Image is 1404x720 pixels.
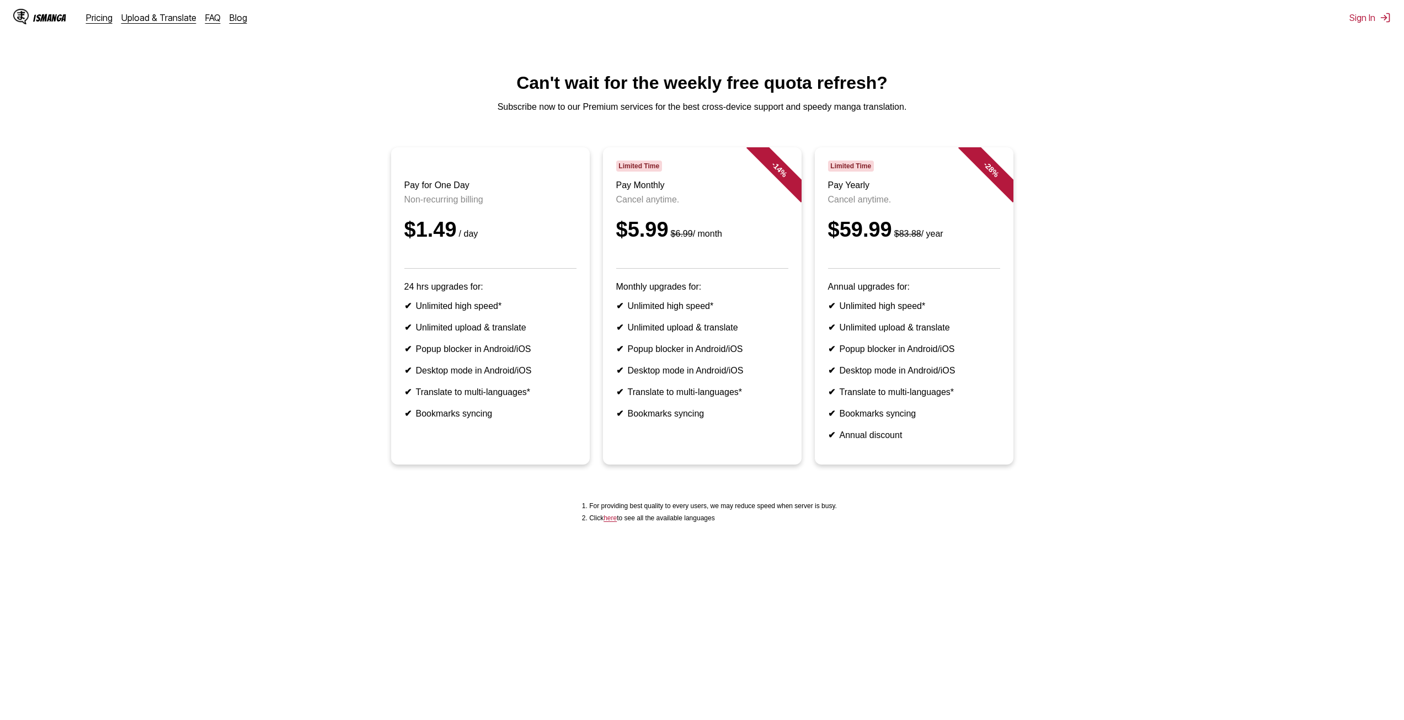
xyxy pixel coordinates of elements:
[828,301,835,311] b: ✔
[958,136,1024,202] div: - 28 %
[616,408,788,419] li: Bookmarks syncing
[616,344,623,354] b: ✔
[828,430,1000,440] li: Annual discount
[121,12,196,23] a: Upload & Translate
[616,387,623,397] b: ✔
[13,9,86,26] a: IsManga LogoIsManga
[404,366,412,375] b: ✔
[671,229,693,238] s: $6.99
[616,322,788,333] li: Unlimited upload & translate
[828,365,1000,376] li: Desktop mode in Android/iOS
[616,301,623,311] b: ✔
[616,344,788,354] li: Popup blocker in Android/iOS
[404,344,576,354] li: Popup blocker in Android/iOS
[589,514,837,522] li: Click to see all the available languages
[828,282,1000,292] p: Annual upgrades for:
[404,195,576,205] p: Non-recurring billing
[828,195,1000,205] p: Cancel anytime.
[404,323,412,332] b: ✔
[828,161,874,172] span: Limited Time
[828,322,1000,333] li: Unlimited upload & translate
[404,180,576,190] h3: Pay for One Day
[828,218,1000,242] div: $59.99
[33,13,66,23] div: IsManga
[828,344,835,354] b: ✔
[205,12,221,23] a: FAQ
[457,229,478,238] small: / day
[404,365,576,376] li: Desktop mode in Android/iOS
[828,387,1000,397] li: Translate to multi-languages*
[828,323,835,332] b: ✔
[669,229,722,238] small: / month
[404,387,412,397] b: ✔
[828,387,835,397] b: ✔
[404,301,576,311] li: Unlimited high speed*
[828,430,835,440] b: ✔
[404,322,576,333] li: Unlimited upload & translate
[404,282,576,292] p: 24 hrs upgrades for:
[616,161,662,172] span: Limited Time
[616,323,623,332] b: ✔
[404,218,576,242] div: $1.49
[229,12,247,23] a: Blog
[589,502,837,510] li: For providing best quality to every users, we may reduce speed when server is busy.
[13,9,29,24] img: IsManga Logo
[828,180,1000,190] h3: Pay Yearly
[616,195,788,205] p: Cancel anytime.
[616,282,788,292] p: Monthly upgrades for:
[828,301,1000,311] li: Unlimited high speed*
[894,229,921,238] s: $83.88
[404,409,412,418] b: ✔
[404,301,412,311] b: ✔
[616,180,788,190] h3: Pay Monthly
[616,218,788,242] div: $5.99
[1380,12,1391,23] img: Sign out
[404,387,576,397] li: Translate to multi-languages*
[616,387,788,397] li: Translate to multi-languages*
[404,344,412,354] b: ✔
[828,408,1000,419] li: Bookmarks syncing
[616,409,623,418] b: ✔
[892,229,943,238] small: / year
[604,514,617,522] a: Available languages
[828,344,1000,354] li: Popup blocker in Android/iOS
[9,102,1395,112] p: Subscribe now to our Premium services for the best cross-device support and speedy manga translat...
[86,12,113,23] a: Pricing
[616,366,623,375] b: ✔
[828,366,835,375] b: ✔
[404,408,576,419] li: Bookmarks syncing
[9,73,1395,93] h1: Can't wait for the weekly free quota refresh?
[616,301,788,311] li: Unlimited high speed*
[616,365,788,376] li: Desktop mode in Android/iOS
[746,136,812,202] div: - 14 %
[828,409,835,418] b: ✔
[1349,12,1391,23] button: Sign In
